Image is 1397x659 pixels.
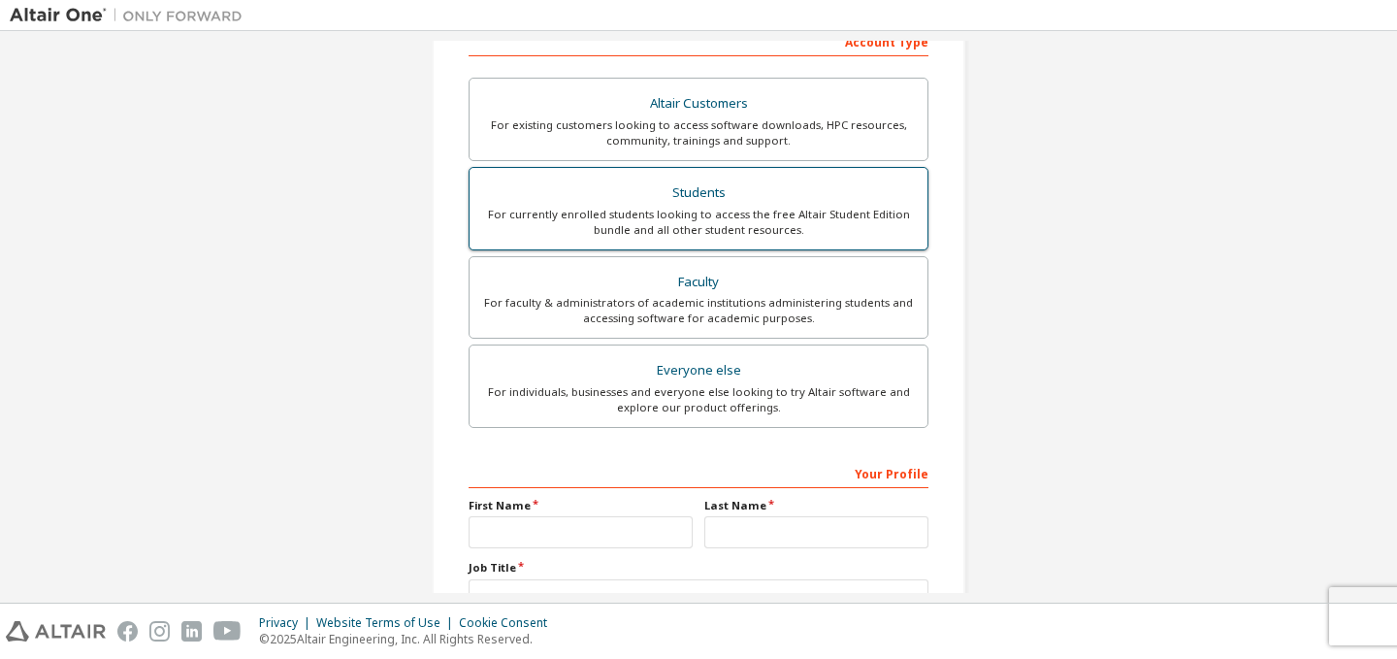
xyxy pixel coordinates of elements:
[481,117,916,148] div: For existing customers looking to access software downloads, HPC resources, community, trainings ...
[149,621,170,642] img: instagram.svg
[469,498,693,513] label: First Name
[469,457,928,488] div: Your Profile
[10,6,252,25] img: Altair One
[259,631,559,647] p: © 2025 Altair Engineering, Inc. All Rights Reserved.
[481,384,916,415] div: For individuals, businesses and everyone else looking to try Altair software and explore our prod...
[481,90,916,117] div: Altair Customers
[481,269,916,296] div: Faculty
[469,25,928,56] div: Account Type
[117,621,138,642] img: facebook.svg
[704,498,928,513] label: Last Name
[481,180,916,207] div: Students
[6,621,106,642] img: altair_logo.svg
[459,615,559,631] div: Cookie Consent
[469,560,928,576] label: Job Title
[481,295,916,326] div: For faculty & administrators of academic institutions administering students and accessing softwa...
[481,207,916,238] div: For currently enrolled students looking to access the free Altair Student Edition bundle and all ...
[181,621,202,642] img: linkedin.svg
[259,615,316,631] div: Privacy
[481,357,916,384] div: Everyone else
[213,621,242,642] img: youtube.svg
[316,615,459,631] div: Website Terms of Use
